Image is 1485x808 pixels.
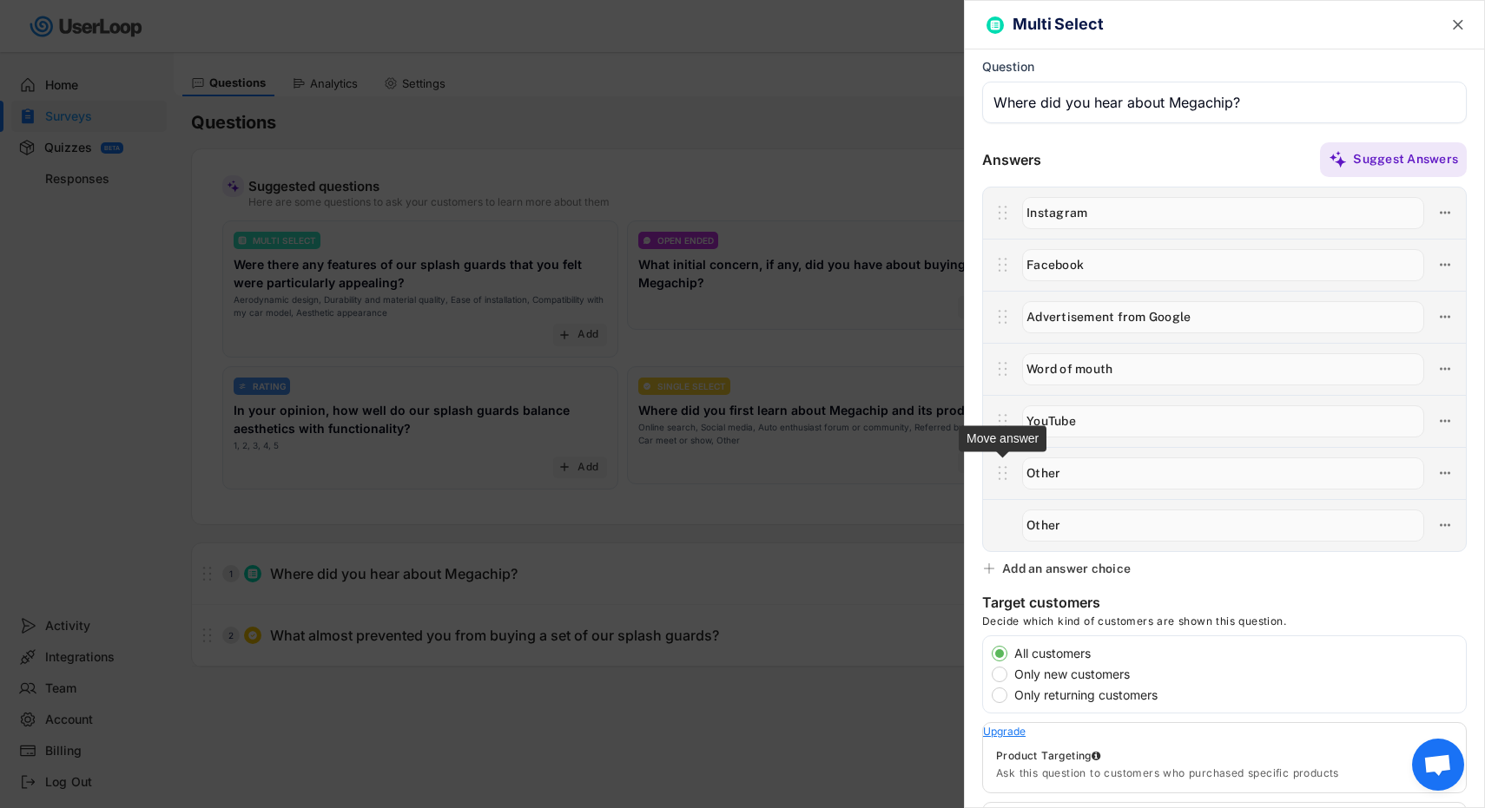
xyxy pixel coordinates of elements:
[983,723,1035,740] a: Upgrade
[1022,197,1424,229] input: Instagram
[1002,561,1131,576] div: Add an answer choice
[1022,353,1424,385] input: Word of mouth
[1412,739,1464,791] div: Open chat
[990,20,1000,30] img: ListMajor.svg
[982,151,1041,169] div: Answers
[982,82,1467,123] input: Type your question here...
[1022,301,1424,333] input: Advertisement from Google
[1009,668,1466,680] label: Only new customers
[1009,647,1466,660] label: All customers
[1022,405,1424,437] input: YouTube
[1449,16,1467,34] button: 
[1329,150,1347,168] img: MagicMajor%20%28Purple%29.svg
[982,614,1286,635] div: Decide which kind of customers are shown this question.
[996,766,1466,780] div: Ask this question to customers who purchased specific products
[1022,509,1424,542] input: Other
[1009,689,1466,701] label: Only returning customers
[982,59,1034,75] div: Question
[1353,151,1458,167] div: Suggest Answers
[982,594,1100,614] div: Target customers
[1022,249,1424,281] input: Facebook
[1013,16,1413,34] h6: Multi Select
[1453,16,1463,34] text: 
[996,749,1466,763] div: Product Targeting
[983,726,1035,737] div: Upgrade
[1022,457,1424,489] input: Other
